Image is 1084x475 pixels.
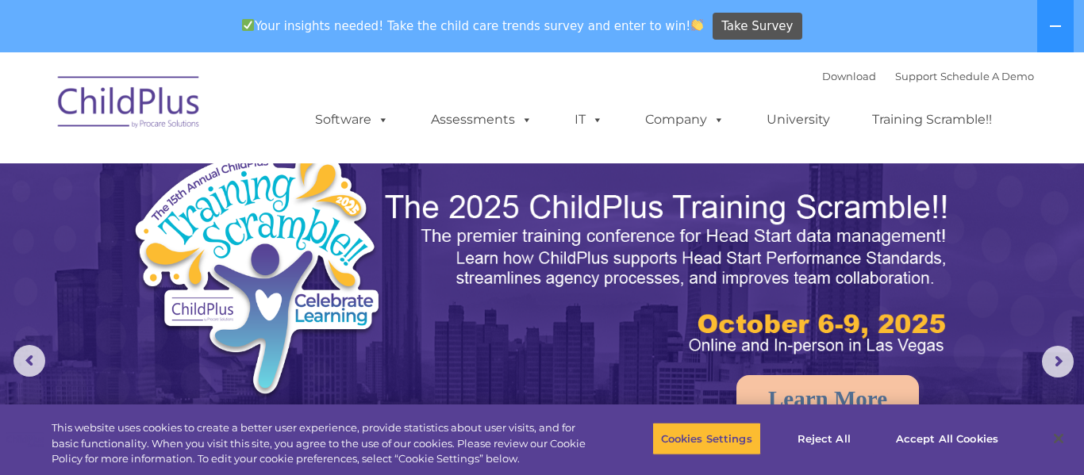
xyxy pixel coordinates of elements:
span: Last name [221,105,269,117]
a: Support [895,70,937,82]
a: Download [822,70,876,82]
span: Phone number [221,170,288,182]
a: Schedule A Demo [940,70,1034,82]
a: Learn More [736,375,919,423]
div: This website uses cookies to create a better user experience, provide statistics about user visit... [52,420,596,467]
img: ✅ [242,19,254,31]
a: Training Scramble!! [856,104,1008,136]
button: Close [1041,421,1076,456]
img: 👏 [691,19,703,31]
span: Your insights needed! Take the child care trends survey and enter to win! [235,10,710,41]
a: Software [299,104,405,136]
button: Accept All Cookies [887,422,1007,455]
a: Take Survey [713,13,802,40]
button: Cookies Settings [652,422,761,455]
button: Reject All [775,422,874,455]
img: ChildPlus by Procare Solutions [50,65,209,144]
span: Take Survey [721,13,793,40]
a: Assessments [415,104,548,136]
a: Company [629,104,740,136]
a: University [751,104,846,136]
a: IT [559,104,619,136]
font: | [822,70,1034,82]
